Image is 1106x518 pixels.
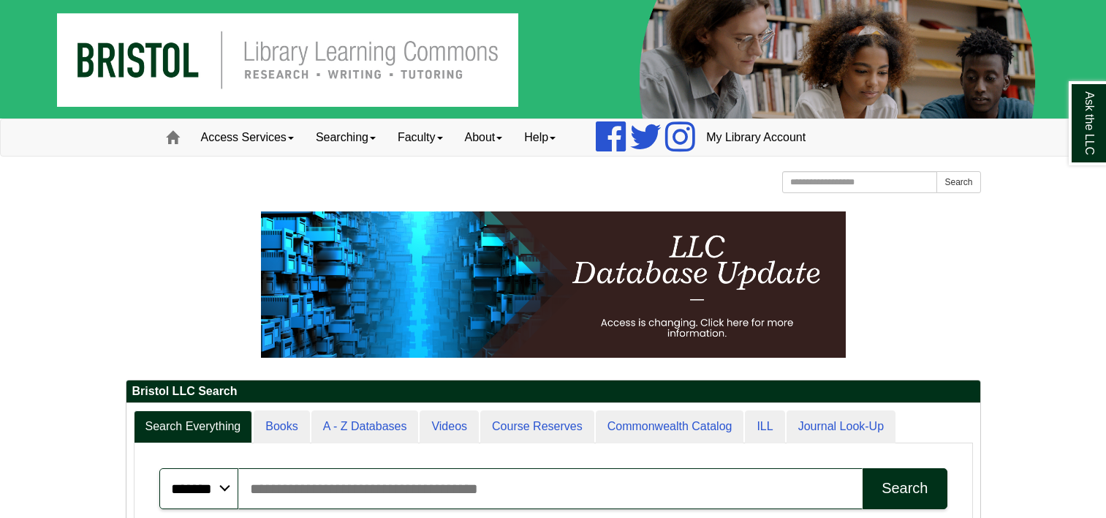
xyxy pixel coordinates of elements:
[882,480,928,497] div: Search
[126,380,980,403] h2: Bristol LLC Search
[863,468,947,509] button: Search
[190,119,305,156] a: Access Services
[134,410,253,443] a: Search Everything
[596,410,744,443] a: Commonwealth Catalog
[261,211,846,358] img: HTML tutorial
[454,119,514,156] a: About
[254,410,309,443] a: Books
[695,119,817,156] a: My Library Account
[311,410,419,443] a: A - Z Databases
[513,119,567,156] a: Help
[387,119,454,156] a: Faculty
[420,410,479,443] a: Videos
[787,410,895,443] a: Journal Look-Up
[745,410,784,443] a: ILL
[305,119,387,156] a: Searching
[936,171,980,193] button: Search
[480,410,594,443] a: Course Reserves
